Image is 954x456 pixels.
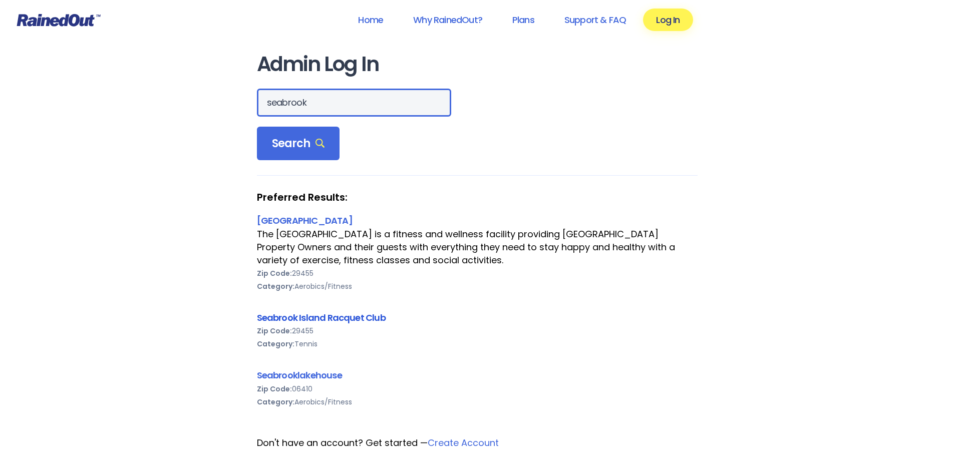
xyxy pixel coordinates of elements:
[257,268,292,278] b: Zip Code:
[257,384,292,394] b: Zip Code:
[257,89,451,117] input: Search Orgs…
[257,280,698,293] div: Aerobics/Fitness
[400,9,495,31] a: Why RainedOut?
[257,311,698,324] div: Seabrook Island Racquet Club
[257,191,698,204] strong: Preferred Results:
[257,326,292,336] b: Zip Code:
[257,53,698,76] h1: Admin Log In
[257,267,698,280] div: 29455
[257,397,294,407] b: Category:
[257,214,698,227] div: [GEOGRAPHIC_DATA]
[551,9,639,31] a: Support & FAQ
[257,337,698,350] div: Tennis
[257,339,294,349] b: Category:
[499,9,547,31] a: Plans
[257,127,340,161] div: Search
[257,382,698,395] div: 06410
[257,324,698,337] div: 29455
[257,368,698,382] div: Seabrooklakehouse
[257,214,353,227] a: [GEOGRAPHIC_DATA]
[643,9,693,31] a: Log In
[257,311,386,324] a: Seabrook Island Racquet Club
[345,9,396,31] a: Home
[257,369,342,381] a: Seabrooklakehouse
[257,395,698,408] div: Aerobics/Fitness
[257,228,698,267] div: The [GEOGRAPHIC_DATA] is a fitness and wellness facility providing [GEOGRAPHIC_DATA] Property Own...
[428,436,499,449] a: Create Account
[272,137,325,151] span: Search
[257,281,294,291] b: Category:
